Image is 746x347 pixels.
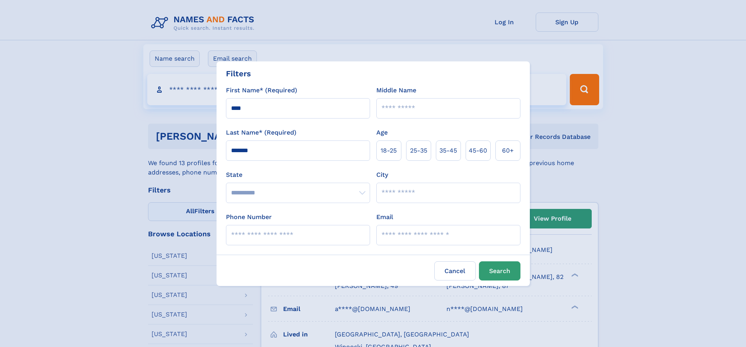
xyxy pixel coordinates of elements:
[469,146,487,155] span: 45‑60
[434,261,476,280] label: Cancel
[502,146,514,155] span: 60+
[226,212,272,222] label: Phone Number
[226,86,297,95] label: First Name* (Required)
[376,212,393,222] label: Email
[381,146,397,155] span: 18‑25
[410,146,427,155] span: 25‑35
[376,128,388,137] label: Age
[376,86,416,95] label: Middle Name
[439,146,457,155] span: 35‑45
[226,170,370,180] label: State
[226,68,251,79] div: Filters
[376,170,388,180] label: City
[226,128,296,137] label: Last Name* (Required)
[479,261,520,280] button: Search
